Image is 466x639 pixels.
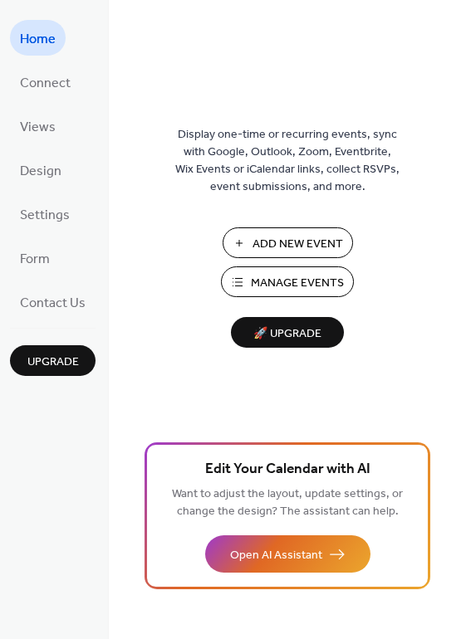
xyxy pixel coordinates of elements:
[10,108,66,144] a: Views
[231,317,344,348] button: 🚀 Upgrade
[175,126,400,196] span: Display one-time or recurring events, sync with Google, Outlook, Zoom, Eventbrite, Wix Events or ...
[10,152,71,188] a: Design
[251,275,344,292] span: Manage Events
[253,236,343,253] span: Add New Event
[10,240,60,276] a: Form
[20,202,70,228] span: Settings
[223,227,353,258] button: Add New Event
[10,64,81,100] a: Connect
[20,115,56,140] span: Views
[10,196,80,232] a: Settings
[172,483,403,523] span: Want to adjust the layout, update settings, or change the design? The assistant can help.
[10,284,96,319] a: Contact Us
[20,27,56,52] span: Home
[221,266,354,297] button: Manage Events
[20,246,50,272] span: Form
[205,458,370,481] span: Edit Your Calendar with AI
[241,323,334,345] span: 🚀 Upgrade
[10,20,66,56] a: Home
[205,535,370,573] button: Open AI Assistant
[20,71,71,96] span: Connect
[27,354,79,371] span: Upgrade
[20,159,61,184] span: Design
[10,345,96,376] button: Upgrade
[20,290,86,316] span: Contact Us
[230,547,322,564] span: Open AI Assistant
